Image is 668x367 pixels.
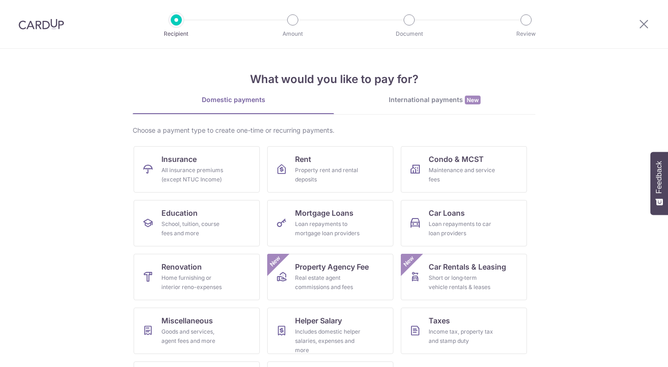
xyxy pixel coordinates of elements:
[295,315,342,326] span: Helper Salary
[295,219,362,238] div: Loan repayments to mortgage loan providers
[161,154,197,165] span: Insurance
[429,273,495,292] div: Short or long‑term vehicle rentals & leases
[401,254,417,269] span: New
[133,126,535,135] div: Choose a payment type to create one-time or recurring payments.
[258,29,327,39] p: Amount
[134,308,260,354] a: MiscellaneousGoods and services, agent fees and more
[134,200,260,246] a: EducationSchool, tuition, course fees and more
[429,327,495,346] div: Income tax, property tax and stamp duty
[268,254,283,269] span: New
[334,95,535,105] div: International payments
[133,71,535,88] h4: What would you like to pay for?
[401,146,527,193] a: Condo & MCSTMaintenance and service fees
[161,261,202,272] span: Renovation
[429,154,484,165] span: Condo & MCST
[609,339,659,362] iframe: Opens a widget where you can find more information
[401,200,527,246] a: Car LoansLoan repayments to car loan providers
[401,308,527,354] a: TaxesIncome tax, property tax and stamp duty
[295,207,353,219] span: Mortgage Loans
[161,219,228,238] div: School, tuition, course fees and more
[429,261,506,272] span: Car Rentals & Leasing
[429,219,495,238] div: Loan repayments to car loan providers
[267,200,393,246] a: Mortgage LoansLoan repayments to mortgage loan providers
[161,315,213,326] span: Miscellaneous
[161,327,228,346] div: Goods and services, agent fees and more
[655,161,663,193] span: Feedback
[429,166,495,184] div: Maintenance and service fees
[295,273,362,292] div: Real estate agent commissions and fees
[465,96,481,104] span: New
[142,29,211,39] p: Recipient
[133,95,334,104] div: Domestic payments
[267,308,393,354] a: Helper SalaryIncludes domestic helper salaries, expenses and more
[295,154,311,165] span: Rent
[19,19,64,30] img: CardUp
[401,254,527,300] a: Car Rentals & LeasingShort or long‑term vehicle rentals & leasesNew
[161,166,228,184] div: All insurance premiums (except NTUC Income)
[267,254,393,300] a: Property Agency FeeReal estate agent commissions and feesNew
[429,207,465,219] span: Car Loans
[650,152,668,215] button: Feedback - Show survey
[295,261,369,272] span: Property Agency Fee
[429,315,450,326] span: Taxes
[295,166,362,184] div: Property rent and rental deposits
[295,327,362,355] div: Includes domestic helper salaries, expenses and more
[161,207,198,219] span: Education
[134,146,260,193] a: InsuranceAll insurance premiums (except NTUC Income)
[161,273,228,292] div: Home furnishing or interior reno-expenses
[134,254,260,300] a: RenovationHome furnishing or interior reno-expenses
[267,146,393,193] a: RentProperty rent and rental deposits
[375,29,443,39] p: Document
[492,29,560,39] p: Review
